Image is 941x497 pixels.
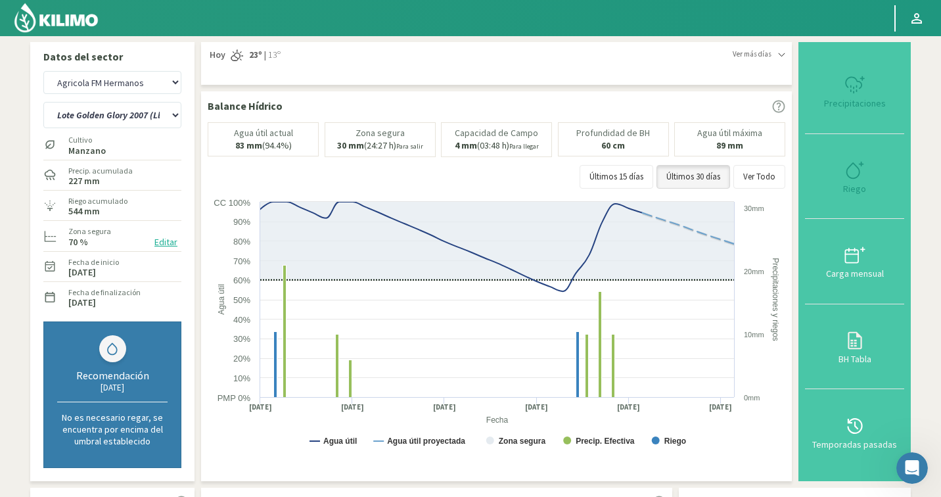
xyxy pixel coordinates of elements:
[356,128,405,138] p: Zona segura
[235,141,292,151] p: (94.4%)
[744,204,764,212] text: 30mm
[387,437,465,446] text: Agua útil proyectada
[233,315,250,325] text: 40%
[26,116,237,160] p: ¿Cómo podemos ayudarte?
[525,402,548,412] text: [DATE]
[433,402,456,412] text: [DATE]
[117,409,145,418] span: Ayuda
[217,284,226,315] text: Agua útil
[57,369,168,382] div: Recomendación
[68,177,100,185] label: 227 mm
[27,244,220,258] div: Recomendaciones
[805,49,904,134] button: Precipitaciones
[30,409,58,418] span: Inicio
[709,402,732,412] text: [DATE]
[733,165,785,189] button: Ver Todo
[150,235,181,250] button: Editar
[664,437,686,446] text: Riego
[896,452,928,484] iframe: Intercom live chat
[809,184,900,193] div: Riego
[57,382,168,393] div: [DATE]
[27,220,220,233] div: Zona segura
[809,354,900,364] div: BH Tabla
[455,139,477,151] b: 4 mm
[809,269,900,278] div: Carga mensual
[233,354,250,364] text: 20%
[68,134,106,146] label: Cultivo
[341,402,364,412] text: [DATE]
[19,183,244,209] button: Buscar ayuda
[208,98,283,114] p: Balance Hídrico
[87,376,175,429] button: Ayuda
[233,256,250,266] text: 70%
[809,99,900,108] div: Precipitaciones
[744,268,764,275] text: 20mm
[249,49,262,60] strong: 23º
[233,237,250,247] text: 80%
[656,165,730,189] button: Últimos 30 días
[809,440,900,449] div: Temporadas pasadas
[68,268,96,277] label: [DATE]
[249,402,272,412] text: [DATE]
[233,373,250,383] text: 10%
[396,142,423,151] small: Para salir
[214,198,250,208] text: CC 100%
[13,2,99,34] img: Kilimo
[68,287,141,298] label: Fecha de finalización
[805,389,904,475] button: Temporadas pasadas
[175,376,263,429] button: Mensajes
[576,437,635,446] text: Precip. Efectiva
[234,128,293,138] p: Agua útil actual
[68,165,133,177] label: Precip. acumulada
[509,142,539,151] small: Para llegar
[27,189,97,203] span: Buscar ayuda
[323,437,357,446] text: Agua útil
[233,217,250,227] text: 90%
[716,139,743,151] b: 89 mm
[486,415,509,425] text: Fecha
[208,49,225,62] span: Hoy
[617,402,640,412] text: [DATE]
[68,238,88,247] label: 70 %
[337,139,364,151] b: 30 mm
[68,195,127,207] label: Riego acumulado
[68,147,106,155] label: Manzano
[68,256,119,268] label: Fecha de inicio
[68,225,111,237] label: Zona segura
[576,128,650,138] p: Profundidad de BH
[233,334,250,344] text: 30%
[266,49,281,62] span: 13º
[744,331,764,339] text: 10mm
[580,165,653,189] button: Últimos 15 días
[771,258,780,341] text: Precipitaciones y riegos
[19,239,244,263] div: Recomendaciones
[198,409,241,418] span: Mensajes
[455,141,539,151] p: (03:48 h)
[19,214,244,239] div: Zona segura
[733,49,771,60] span: Ver más días
[233,275,250,285] text: 60%
[43,49,181,64] p: Datos del sector
[264,49,266,62] span: |
[601,139,625,151] b: 60 cm
[68,207,100,216] label: 544 mm
[805,304,904,390] button: BH Tabla
[226,21,250,45] div: Cerrar
[697,128,762,138] p: Agua útil máxima
[233,295,250,305] text: 50%
[455,128,538,138] p: Capacidad de Campo
[235,139,262,151] b: 83 mm
[499,437,546,446] text: Zona segura
[218,393,251,403] text: PMP 0%
[68,298,96,307] label: [DATE]
[744,394,760,402] text: 0mm
[805,134,904,220] button: Riego
[26,93,237,116] p: [PERSON_NAME] 👋
[337,141,423,151] p: (24:27 h)
[57,412,168,447] p: No es necesario regar, se encuentra por encima del umbral establecido
[805,219,904,304] button: Carga mensual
